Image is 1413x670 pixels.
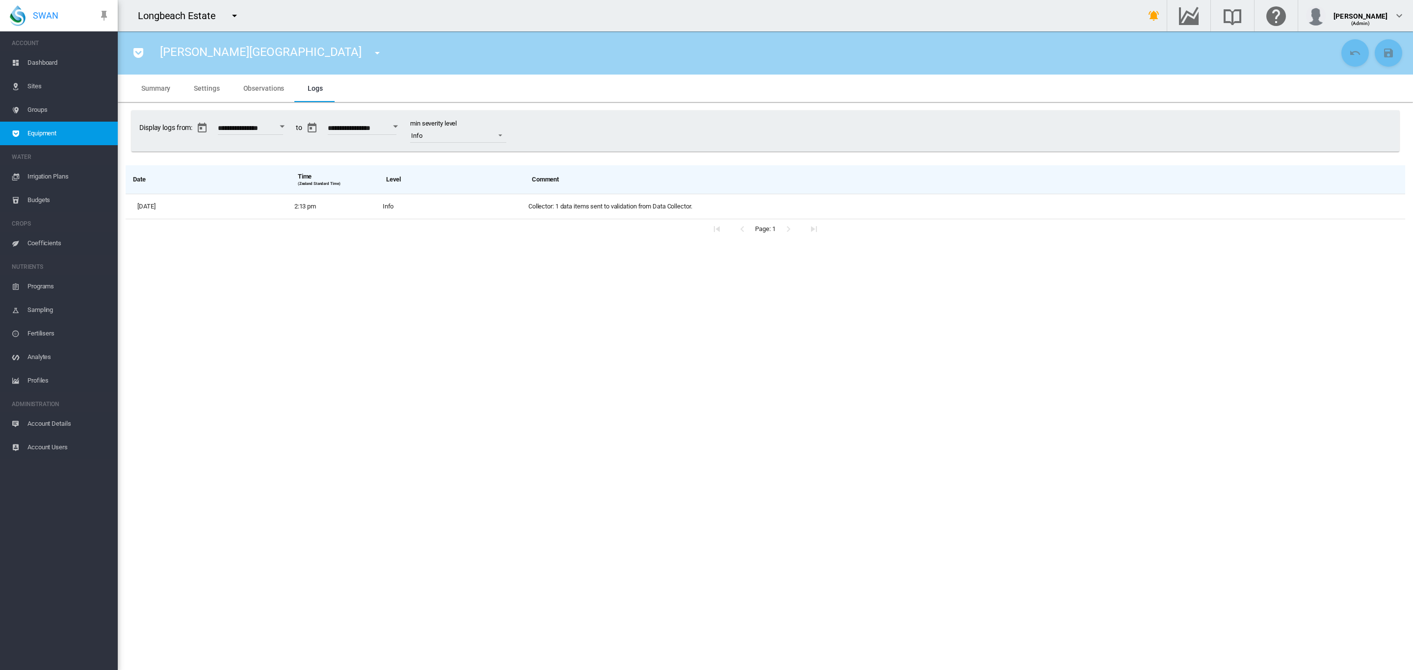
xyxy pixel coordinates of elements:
input: Enter Date [218,125,283,134]
span: Summary [141,84,170,92]
md-icon: icon-bell-ring [1148,10,1160,22]
td: Info [379,194,524,219]
span: Coefficients [27,232,110,255]
img: SWAN-Landscape-Logo-Colour-drop.png [10,5,26,26]
button: icon-menu-down [367,43,387,63]
md-icon: Click here for help [1264,10,1288,22]
span: Account Users [27,436,110,459]
div: Page: 1 [126,219,1405,239]
span: SWAN [33,9,58,22]
span: WATER [12,149,110,165]
button: Open calendar [387,118,404,135]
md-icon: icon-pocket [132,47,144,59]
button: md-calendar [192,118,212,138]
td: [DATE] [126,194,290,219]
md-icon: icon-pin [98,10,110,22]
span: ADMINISTRATION [12,396,110,412]
md-icon: icon-menu-down [229,10,240,22]
div: [PERSON_NAME] [1334,7,1387,17]
span: Irrigation Plans [27,165,110,188]
img: profile.jpg [1306,6,1326,26]
td: Collector: 1 data items sent to validation from Data Collector. [524,194,1405,219]
span: Settings [194,84,219,92]
div: (Zealand Standard Time) [298,181,371,186]
button: md-calendar [302,118,322,138]
button: Open calendar [273,118,291,135]
div: Longbeach Estate [138,9,224,23]
span: Profiles [27,369,110,392]
span: Account Details [27,412,110,436]
span: CROPS [12,216,110,232]
span: Groups [27,98,110,122]
md-icon: icon-menu-down [371,47,383,59]
md-icon: icon-content-save [1383,47,1394,59]
span: [PERSON_NAME][GEOGRAPHIC_DATA] [160,45,362,59]
th: Level [379,165,524,193]
span: Analytes [27,345,110,369]
span: NUTRIENTS [12,259,110,275]
span: min severity level [410,120,457,127]
th: Date [126,165,290,193]
md-icon: Go to the Data Hub [1177,10,1201,22]
button: icon-bell-ring [1144,6,1164,26]
span: Equipment [27,122,110,145]
span: Logs [308,84,323,92]
span: to [296,118,401,138]
div: Info [411,132,422,139]
td: 2:13 pm [290,194,379,219]
span: Sampling [27,298,110,322]
span: Sites [27,75,110,98]
input: Enter Date [328,125,396,134]
md-icon: icon-chevron-down [1393,10,1405,22]
span: ACCOUNT [12,35,110,51]
span: (Admin) [1351,21,1370,26]
span: Fertilisers [27,322,110,345]
span: Budgets [27,188,110,212]
th: Comment [524,165,1405,193]
button: Save Changes [1375,39,1402,67]
span: Dashboard [27,51,110,75]
th: Time [290,165,379,193]
button: icon-pocket [129,43,148,63]
span: Display logs from: [139,118,288,138]
button: Cancel Changes [1341,39,1369,67]
button: icon-menu-down [225,6,244,26]
md-icon: Search the knowledge base [1221,10,1244,22]
span: Observations [243,84,285,92]
md-icon: icon-undo [1349,47,1361,59]
span: Programs [27,275,110,298]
